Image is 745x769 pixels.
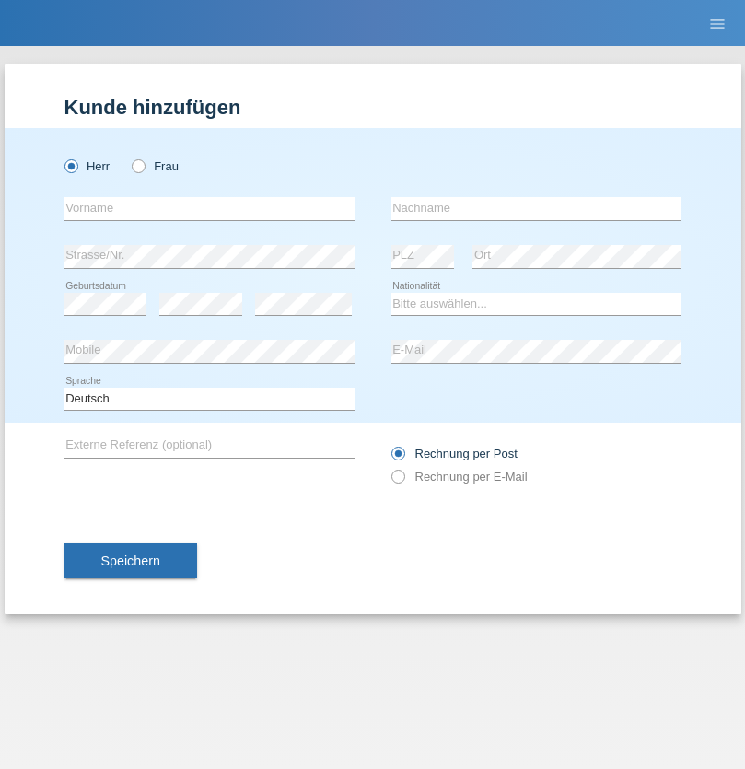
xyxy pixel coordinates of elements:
[64,543,197,578] button: Speichern
[132,159,179,173] label: Frau
[64,96,681,119] h1: Kunde hinzufügen
[708,15,727,33] i: menu
[391,447,403,470] input: Rechnung per Post
[391,470,528,484] label: Rechnung per E-Mail
[132,159,144,171] input: Frau
[64,159,111,173] label: Herr
[391,470,403,493] input: Rechnung per E-Mail
[64,159,76,171] input: Herr
[101,553,160,568] span: Speichern
[699,17,736,29] a: menu
[391,447,518,460] label: Rechnung per Post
